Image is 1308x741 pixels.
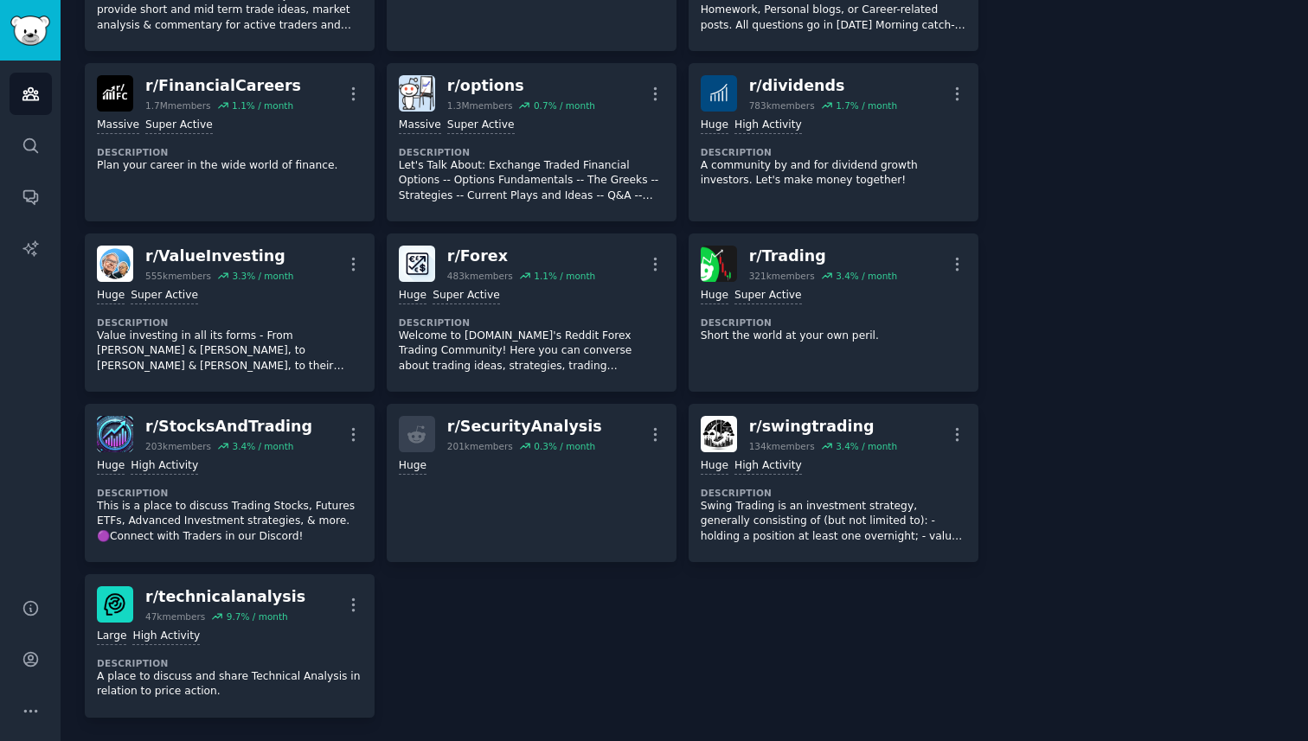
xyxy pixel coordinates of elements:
[701,118,728,134] div: Huge
[701,246,737,282] img: Trading
[701,316,966,329] dt: Description
[387,63,676,221] a: optionsr/options1.3Mmembers0.7% / monthMassiveSuper ActiveDescriptionLet's Talk About: Exchange T...
[701,75,737,112] img: dividends
[145,118,213,134] div: Super Active
[97,657,362,669] dt: Description
[701,499,966,545] p: Swing Trading is an investment strategy, generally consisting of (but not limited to): - holding ...
[447,75,595,97] div: r/ options
[97,75,133,112] img: FinancialCareers
[447,99,513,112] div: 1.3M members
[399,316,664,329] dt: Description
[97,316,362,329] dt: Description
[689,63,978,221] a: dividendsr/dividends783kmembers1.7% / monthHugeHigh ActivityDescriptionA community by and for div...
[749,75,897,97] div: r/ dividends
[131,288,198,304] div: Super Active
[534,440,595,452] div: 0.3 % / month
[701,158,966,188] p: A community by and for dividend growth investors. Let's make money together!
[97,288,125,304] div: Huge
[836,99,897,112] div: 1.7 % / month
[97,416,133,452] img: StocksAndTrading
[534,99,595,112] div: 0.7 % / month
[734,458,802,475] div: High Activity
[232,99,293,112] div: 1.1 % / month
[399,329,664,374] p: Welcome to [DOMAIN_NAME]'s Reddit Forex Trading Community! Here you can converse about trading id...
[145,270,211,282] div: 555k members
[145,586,305,608] div: r/ technicalanalysis
[836,440,897,452] div: 3.4 % / month
[689,404,978,562] a: swingtradingr/swingtrading134kmembers3.4% / monthHugeHigh ActivityDescriptionSwing Trading is an ...
[97,499,362,545] p: This is a place to discuss Trading Stocks, Futures ETFs, Advanced Investment strategies, & more. ...
[145,75,301,97] div: r/ FinancialCareers
[399,146,664,158] dt: Description
[701,288,728,304] div: Huge
[232,270,293,282] div: 3.3 % / month
[145,440,211,452] div: 203k members
[387,233,676,392] a: Forexr/Forex483kmembers1.1% / monthHugeSuper ActiveDescriptionWelcome to [DOMAIN_NAME]'s Reddit F...
[447,416,602,438] div: r/ SecurityAnalysis
[145,610,205,623] div: 47k members
[734,288,802,304] div: Super Active
[701,458,728,475] div: Huge
[399,288,426,304] div: Huge
[701,329,966,344] p: Short the world at your own peril.
[399,158,664,204] p: Let's Talk About: Exchange Traded Financial Options -- Options Fundamentals -- The Greeks -- Stra...
[534,270,595,282] div: 1.1 % / month
[145,416,312,438] div: r/ StocksAndTrading
[10,16,50,46] img: GummySearch logo
[85,233,375,392] a: ValueInvestingr/ValueInvesting555kmembers3.3% / monthHugeSuper ActiveDescriptionValue investing i...
[749,99,815,112] div: 783k members
[447,246,595,267] div: r/ Forex
[145,99,211,112] div: 1.7M members
[701,416,737,452] img: swingtrading
[97,246,133,282] img: ValueInvesting
[399,246,435,282] img: Forex
[85,574,375,718] a: technicalanalysisr/technicalanalysis47kmembers9.7% / monthLargeHigh ActivityDescriptionA place to...
[447,440,513,452] div: 201k members
[132,629,200,645] div: High Activity
[701,146,966,158] dt: Description
[749,416,897,438] div: r/ swingtrading
[689,233,978,392] a: Tradingr/Trading321kmembers3.4% / monthHugeSuper ActiveDescriptionShort the world at your own peril.
[749,440,815,452] div: 134k members
[232,440,293,452] div: 3.4 % / month
[97,487,362,499] dt: Description
[97,329,362,374] p: Value investing in all its forms - From [PERSON_NAME] & [PERSON_NAME], to [PERSON_NAME] & [PERSON...
[399,75,435,112] img: options
[145,246,293,267] div: r/ ValueInvesting
[399,458,426,475] div: Huge
[97,458,125,475] div: Huge
[387,404,676,562] a: r/SecurityAnalysis201kmembers0.3% / monthHuge
[97,586,133,623] img: technicalanalysis
[97,146,362,158] dt: Description
[734,118,802,134] div: High Activity
[749,246,897,267] div: r/ Trading
[97,118,139,134] div: Massive
[399,118,441,134] div: Massive
[97,669,362,699] p: A place to discuss and share Technical Analysis in relation to price action.
[749,270,815,282] div: 321k members
[85,63,375,221] a: FinancialCareersr/FinancialCareers1.7Mmembers1.1% / monthMassiveSuper ActiveDescriptionPlan your ...
[97,629,126,645] div: Large
[131,458,198,475] div: High Activity
[97,158,362,174] p: Plan your career in the wide world of finance.
[447,118,515,134] div: Super Active
[433,288,500,304] div: Super Active
[836,270,897,282] div: 3.4 % / month
[227,610,288,623] div: 9.7 % / month
[701,487,966,499] dt: Description
[85,404,375,562] a: StocksAndTradingr/StocksAndTrading203kmembers3.4% / monthHugeHigh ActivityDescriptionThis is a pl...
[447,270,513,282] div: 483k members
